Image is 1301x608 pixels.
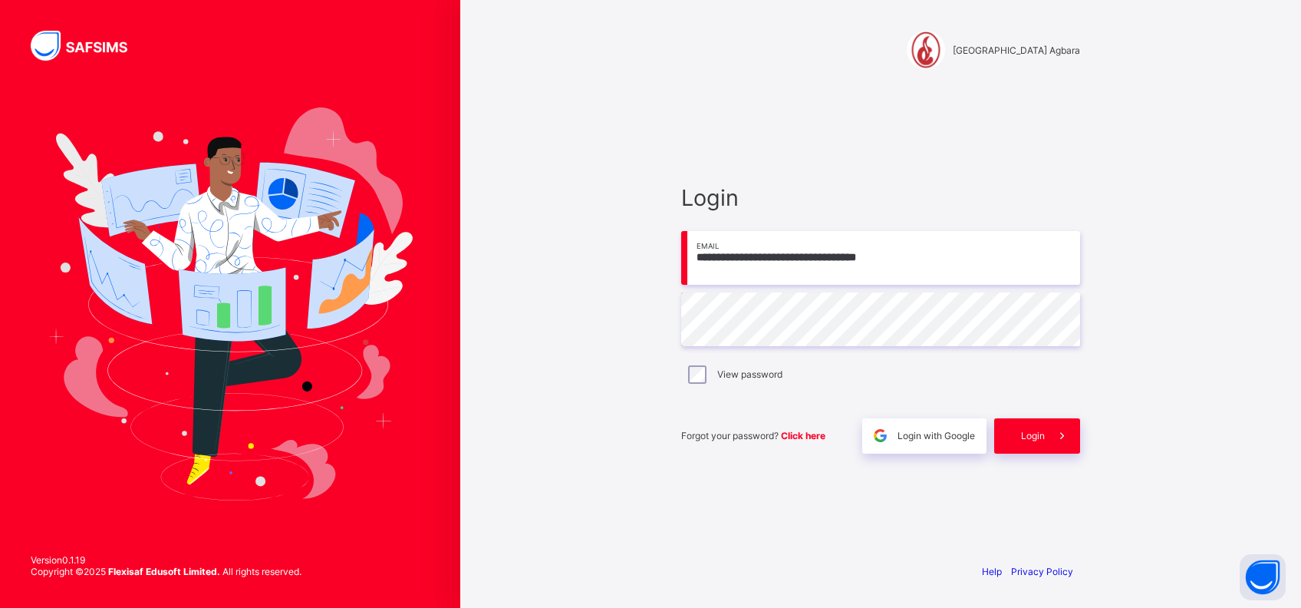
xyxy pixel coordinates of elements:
[717,368,782,380] label: View password
[898,430,975,441] span: Login with Google
[31,554,301,566] span: Version 0.1.19
[48,107,413,501] img: Hero Image
[31,566,301,577] span: Copyright © 2025 All rights reserved.
[681,430,825,441] span: Forgot your password?
[1240,554,1286,600] button: Open asap
[953,45,1080,56] span: [GEOGRAPHIC_DATA] Agbara
[871,427,889,444] img: google.396cfc9801f0270233282035f929180a.svg
[31,31,146,61] img: SAFSIMS Logo
[681,184,1080,211] span: Login
[781,430,825,441] a: Click here
[982,566,1002,577] a: Help
[1021,430,1045,441] span: Login
[1011,566,1073,577] a: Privacy Policy
[108,566,220,577] strong: Flexisaf Edusoft Limited.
